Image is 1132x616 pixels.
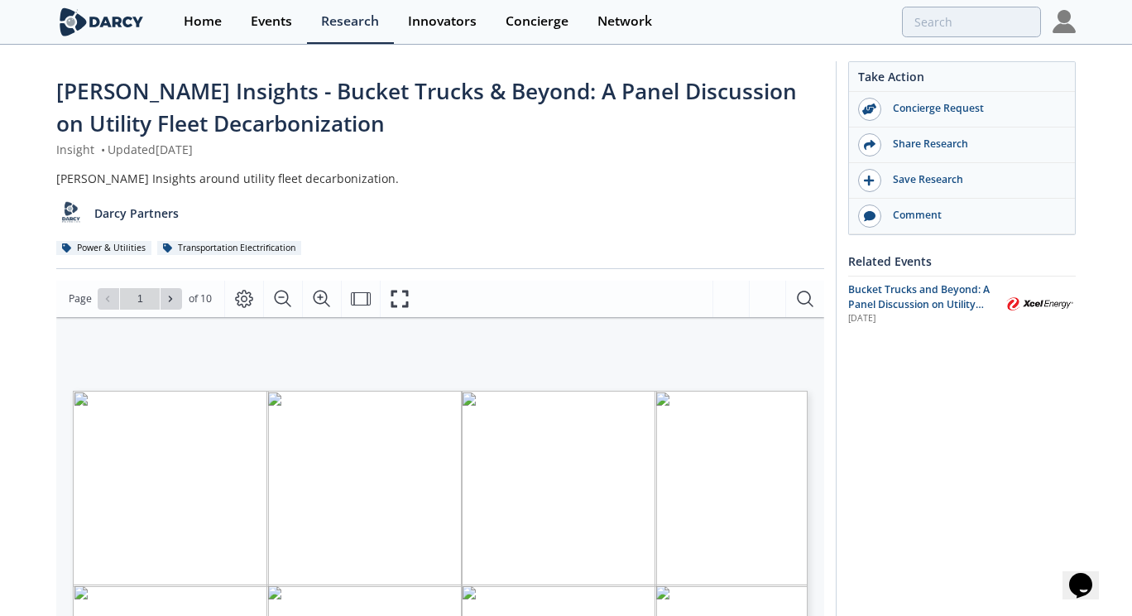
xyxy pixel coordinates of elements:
[849,68,1075,92] div: Take Action
[881,172,1067,187] div: Save Research
[1053,10,1076,33] img: Profile
[848,312,995,325] div: [DATE]
[1006,297,1076,310] img: Xcel
[1062,550,1115,599] iframe: chat widget
[56,170,824,187] div: [PERSON_NAME] Insights around utility fleet decarbonization.
[881,137,1067,152] div: Share Research
[597,15,652,28] div: Network
[848,282,990,327] span: Bucket Trucks and Beyond: A Panel Discussion on Utility Fleet Decarbonization
[251,15,292,28] div: Events
[56,141,824,158] div: Insight Updated [DATE]
[848,247,1076,276] div: Related Events
[506,15,568,28] div: Concierge
[157,241,301,256] div: Transportation Electrification
[98,142,108,157] span: •
[94,205,179,222] p: Darcy Partners
[184,15,222,28] div: Home
[56,241,151,256] div: Power & Utilities
[56,7,146,36] img: logo-wide.svg
[408,15,477,28] div: Innovators
[881,101,1067,116] div: Concierge Request
[321,15,379,28] div: Research
[848,282,1076,326] a: Bucket Trucks and Beyond: A Panel Discussion on Utility Fleet Decarbonization [DATE] Xcel
[881,208,1067,223] div: Comment
[56,76,797,138] span: [PERSON_NAME] Insights - Bucket Trucks & Beyond: A Panel Discussion on Utility Fleet Decarbonization
[902,7,1041,37] input: Advanced Search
